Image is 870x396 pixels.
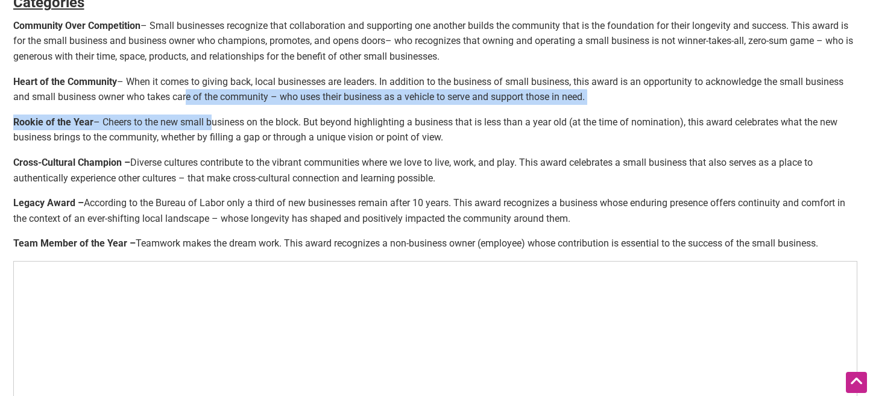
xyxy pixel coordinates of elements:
p: According to the Bureau of Labor only a third of new businesses remain after 10 years. This award... [13,195,857,226]
strong: Rookie of the Year [13,116,93,128]
strong: Team Member of the Year – [13,237,818,249]
p: – Small businesses recognize that collaboration and supporting one another builds the community t... [13,18,857,64]
div: Scroll Back to Top [846,372,867,393]
p: Diverse cultures contribute to the vibrant communities where we love to live, work, and play. Thi... [13,155,857,186]
strong: Heart of the Community [13,76,117,87]
strong: Community Over Competition [13,20,140,31]
p: – Cheers to the new small business on the block. But beyond highlighting a business that is less ... [13,115,857,145]
p: – When it comes to giving back, local businesses are leaders. In addition to the business of smal... [13,74,857,105]
strong: Legacy Award – [13,197,84,209]
strong: Cross-Cultural Champion – [13,157,130,168]
span: Teamwork makes the dream work. This award recognizes a non-business owner (employee) whose contri... [136,237,818,249]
